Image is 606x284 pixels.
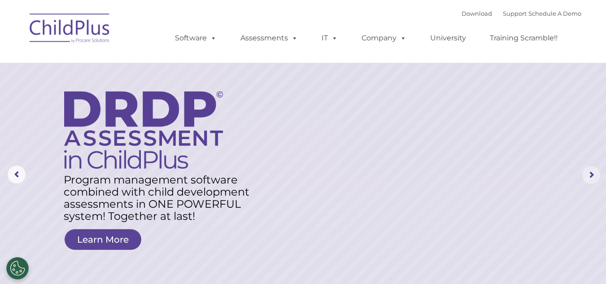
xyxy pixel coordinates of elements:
[125,59,152,66] span: Last name
[528,10,581,17] a: Schedule A Demo
[462,10,581,17] font: |
[125,96,163,103] span: Phone number
[65,229,141,250] a: Learn More
[462,10,492,17] a: Download
[6,257,29,280] button: Cookies Settings
[25,7,115,52] img: ChildPlus by Procare Solutions
[64,91,223,169] img: DRDP Assessment in ChildPlus
[421,29,475,47] a: University
[166,29,226,47] a: Software
[503,10,527,17] a: Support
[481,29,567,47] a: Training Scramble!!
[353,29,415,47] a: Company
[64,174,258,222] rs-layer: Program management software combined with child development assessments in ONE POWERFUL system! T...
[231,29,307,47] a: Assessments
[313,29,347,47] a: IT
